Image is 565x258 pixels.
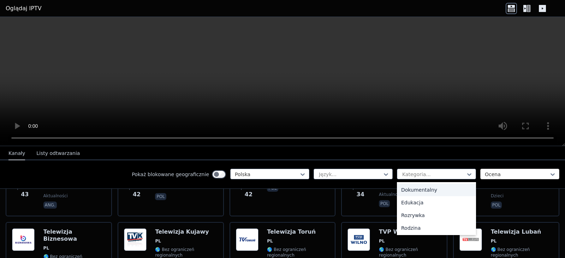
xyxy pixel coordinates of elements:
[8,150,25,156] font: Kanały
[379,192,403,197] font: aktualności
[45,203,55,208] font: ang.
[492,203,500,208] font: pol
[491,247,530,258] font: 🌎 Bez ograniczeń regionalnych
[155,228,209,235] font: Telewizja Kujawy
[6,4,42,13] a: Oglądaj IPTV
[156,194,165,199] font: pol
[267,228,316,235] font: Telewizja Toruń
[491,239,496,244] font: PL
[491,228,541,235] font: Telewizja Lubań
[245,191,252,198] font: 42
[36,150,80,156] font: Listy odtwarzania
[380,201,388,206] font: pol
[379,228,411,235] font: TVP Wilno
[124,228,147,251] img: TV Kujawy
[21,191,29,198] font: 43
[459,228,482,251] img: Telewizja Luban
[401,187,437,193] font: Dokumentalny
[268,186,276,191] font: pol
[379,247,418,258] font: 🌎 Bez ograniczeń regionalnych
[401,200,423,205] font: Edukacja
[43,185,53,190] font: TVP
[267,239,273,244] font: PL
[132,172,209,177] font: Pokaż blokowane geograficznie
[43,246,49,251] font: PL
[12,228,35,251] img: Telewizja Biznesowa
[12,185,38,190] font: Popularność
[43,193,68,198] font: aktualności
[155,239,161,244] font: PL
[347,228,370,251] img: TVP Wilno
[357,191,364,198] font: 34
[155,185,164,190] font: TVP
[236,185,262,190] font: Popularność
[401,212,425,218] font: Rozrywka
[124,185,150,190] font: Popularność
[8,147,25,160] button: Kanały
[347,185,373,190] font: Popularność
[155,247,194,258] font: 🌎 Bez ograniczeń regionalnych
[401,225,421,231] font: Rodzina
[236,228,258,251] img: TV Torun
[133,191,141,198] font: 42
[267,247,306,258] font: 🌎 Bez ograniczeń regionalnych
[491,193,504,198] font: dzieci
[43,228,77,242] font: Telewizja Biznesowa
[379,239,385,244] font: PL
[491,185,500,190] font: TVP
[6,5,42,12] font: Oglądaj IPTV
[36,147,80,160] button: Listy odtwarzania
